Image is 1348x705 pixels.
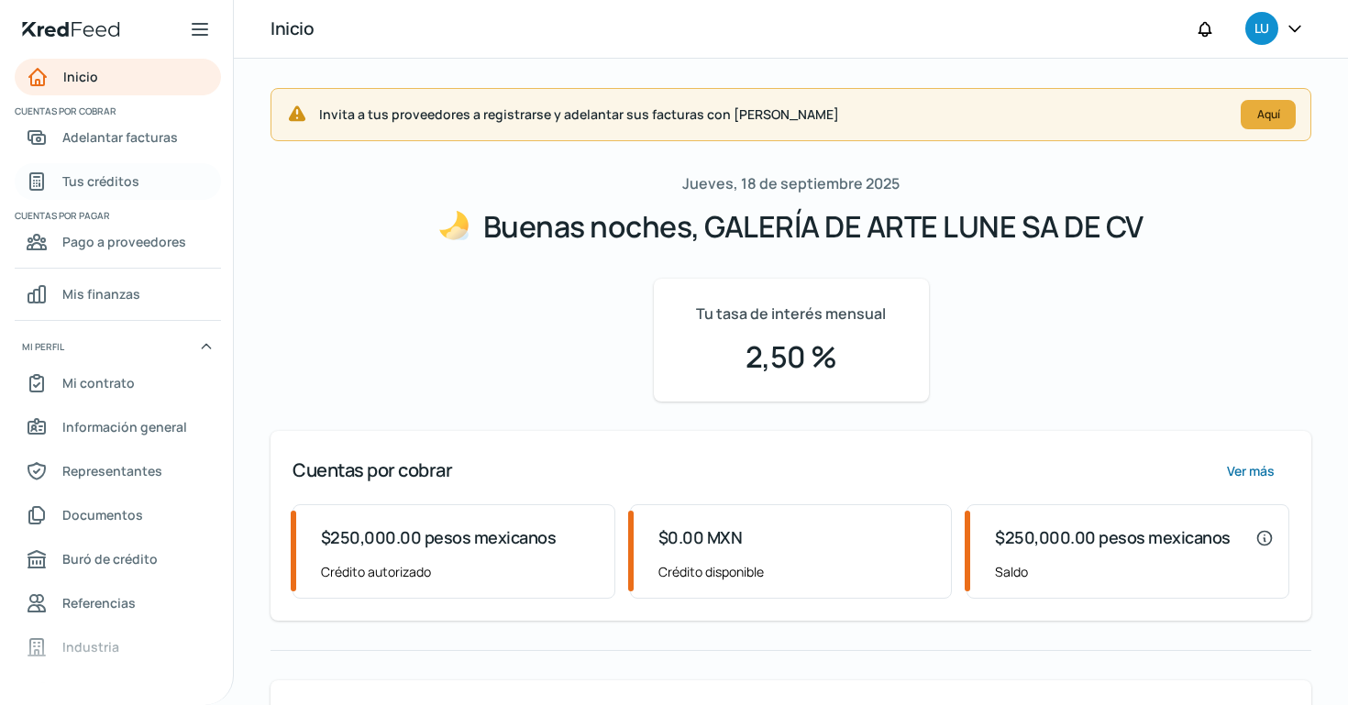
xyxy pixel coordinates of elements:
[293,457,452,482] font: Cuentas por cobrar
[658,526,743,548] font: $0.00 MXN
[15,365,221,402] a: Mi contrato
[15,585,221,622] a: Referencias
[658,563,764,580] font: Crédito disponible
[15,409,221,446] a: Información general
[62,682,156,699] font: Redes sociales
[995,526,1231,548] font: $250,000.00 pesos mexicanos
[63,68,98,85] font: Inicio
[321,526,557,548] font: $250,000.00 pesos mexicanos
[62,462,162,479] font: Representantes
[62,506,143,523] font: Documentos
[62,172,139,190] font: Tus créditos
[995,563,1028,580] font: Saldo
[15,629,221,666] a: Industria
[62,594,136,611] font: Referencias
[62,285,140,303] font: Mis finanzas
[439,211,469,240] img: Saludos
[22,340,64,353] font: Mi perfil
[62,374,135,391] font: Mi contrato
[62,128,178,146] font: Adelantar facturas
[271,17,314,40] font: Inicio
[15,59,221,95] a: Inicio
[1241,100,1296,129] button: Aquí
[15,276,221,313] a: Mis finanzas
[15,497,221,534] a: Documentos
[15,163,221,200] a: Tus créditos
[1211,453,1289,490] button: Ver más
[15,453,221,490] a: Representantes
[696,303,886,324] font: Tu tasa de interés mensual
[15,105,116,117] font: Cuentas por cobrar
[62,418,187,435] font: Información general
[1227,462,1275,479] font: Ver más
[15,119,221,156] a: Adelantar facturas
[62,638,119,655] font: Industria
[321,563,431,580] font: Crédito autorizado
[15,209,110,222] font: Cuentas por pagar
[483,206,1144,247] font: Buenas noches, GALERÍA DE ARTE LUNE SA DE CV
[682,173,900,193] font: Jueves, 18 de septiembre 2025
[15,541,221,578] a: Buró de crédito
[62,550,158,567] font: Buró de crédito
[319,105,839,123] font: Invita a tus proveedores a registrarse y adelantar sus facturas con [PERSON_NAME]
[15,224,221,260] a: Pago a proveedores
[1257,106,1280,122] font: Aquí
[62,233,186,250] font: Pago a proveedores
[746,336,837,377] font: 2,50 %
[1254,19,1268,37] font: LU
